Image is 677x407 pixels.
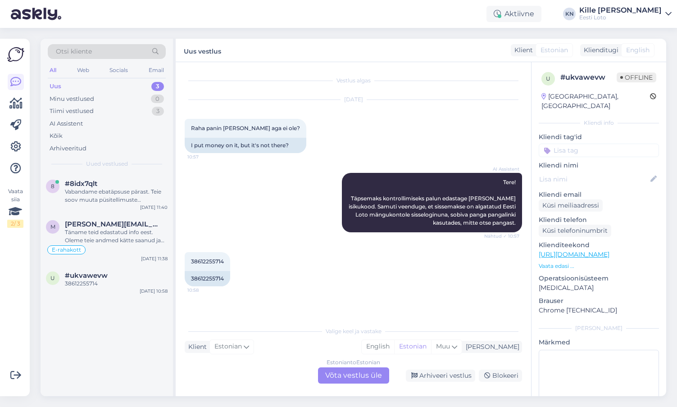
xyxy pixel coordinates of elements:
[486,166,519,172] span: AI Assistent
[626,45,650,55] span: English
[50,131,63,140] div: Kõik
[479,370,522,382] div: Blokeeri
[191,258,224,265] span: 38612255714
[7,46,24,63] img: Askly Logo
[56,47,92,56] span: Otsi kliente
[563,8,576,20] div: KN
[65,180,97,188] span: #8idx7qlt
[50,119,83,128] div: AI Assistent
[50,223,55,230] span: m
[560,72,617,83] div: # ukvawevw
[579,7,662,14] div: Kille [PERSON_NAME]
[50,82,61,91] div: Uus
[50,107,94,116] div: Tiimi vestlused
[484,233,519,240] span: Nähtud ✓ 10:57
[185,342,207,352] div: Klient
[86,160,128,168] span: Uued vestlused
[191,125,300,131] span: Raha panin [PERSON_NAME] aga ei ole?
[539,250,609,258] a: [URL][DOMAIN_NAME]
[539,274,659,283] p: Operatsioonisüsteem
[108,64,130,76] div: Socials
[152,107,164,116] div: 3
[539,324,659,332] div: [PERSON_NAME]
[185,77,522,85] div: Vestlus algas
[617,72,656,82] span: Offline
[539,174,649,184] input: Lisa nimi
[51,183,55,190] span: 8
[511,45,533,55] div: Klient
[539,199,603,212] div: Küsi meiliaadressi
[580,45,618,55] div: Klienditugi
[539,161,659,170] p: Kliendi nimi
[151,95,164,104] div: 0
[394,340,431,353] div: Estonian
[579,7,672,21] a: Kille [PERSON_NAME]Eesti Loto
[7,187,23,228] div: Vaata siia
[327,358,380,366] div: Estonian to Estonian
[539,225,611,237] div: Küsi telefoninumbrit
[65,188,168,204] div: Vabandame ebatäpsuse pärast. Teie soov muuta püsitellimuste makseallikat [PERSON_NAME] peatamata ...
[362,340,394,353] div: English
[48,64,58,76] div: All
[7,220,23,228] div: 2 / 3
[185,327,522,335] div: Valige keel ja vastake
[539,283,659,293] p: [MEDICAL_DATA]
[50,275,55,281] span: u
[187,154,221,160] span: 10:57
[185,95,522,104] div: [DATE]
[187,287,221,294] span: 10:58
[541,45,568,55] span: Estonian
[462,342,519,352] div: [PERSON_NAME]
[75,64,91,76] div: Web
[65,228,168,244] div: Täname teid edastatud info eest. Oleme teie andmed kätte saanud ja edastame need kolleegile, kes ...
[539,306,659,315] p: Chrome [TECHNICAL_ID]
[541,92,650,111] div: [GEOGRAPHIC_DATA], [GEOGRAPHIC_DATA]
[539,296,659,306] p: Brauser
[539,215,659,225] p: Kliendi telefon
[546,75,550,82] span: u
[65,271,108,280] span: #ukvawevw
[539,240,659,250] p: Klienditeekond
[318,367,389,384] div: Võta vestlus üle
[406,370,475,382] div: Arhiveeri vestlus
[539,144,659,157] input: Lisa tag
[579,14,662,21] div: Eesti Loto
[65,220,159,228] span: marian.sits@gmail.com
[436,342,450,350] span: Muu
[50,144,86,153] div: Arhiveeritud
[185,271,230,286] div: 38612255714
[52,247,81,253] span: E-rahakott
[140,288,168,294] div: [DATE] 10:58
[140,204,168,211] div: [DATE] 11:40
[539,338,659,347] p: Märkmed
[539,262,659,270] p: Vaata edasi ...
[486,6,541,22] div: Aktiivne
[184,44,221,56] label: Uus vestlus
[141,255,168,262] div: [DATE] 11:38
[185,138,306,153] div: I put money on it, but it's not there?
[539,132,659,142] p: Kliendi tag'id
[214,342,242,352] span: Estonian
[65,280,168,288] div: 38612255714
[50,95,94,104] div: Minu vestlused
[539,119,659,127] div: Kliendi info
[147,64,166,76] div: Email
[539,190,659,199] p: Kliendi email
[151,82,164,91] div: 3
